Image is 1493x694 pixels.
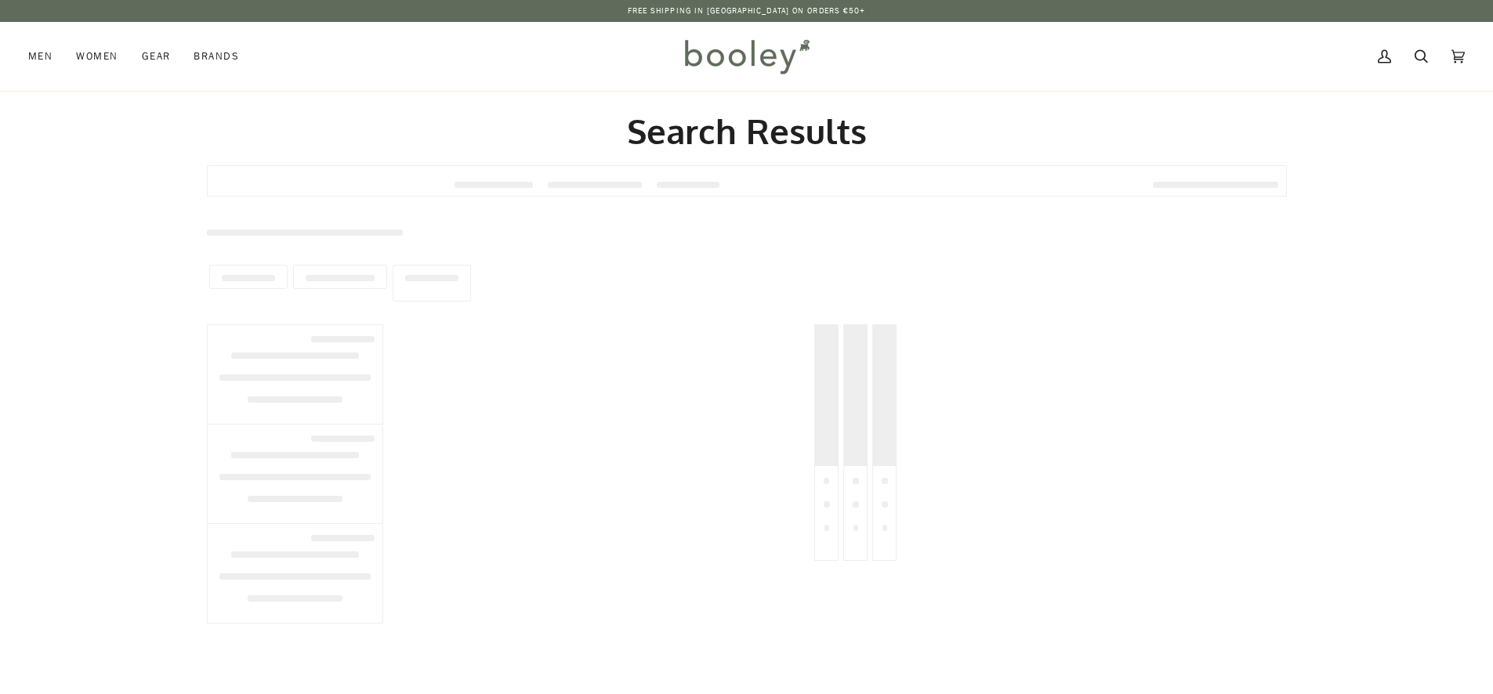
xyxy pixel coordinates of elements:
[207,110,1287,153] h2: Search Results
[194,49,239,64] span: Brands
[28,22,64,91] a: Men
[28,49,53,64] span: Men
[64,22,129,91] a: Women
[628,5,866,17] p: Free Shipping in [GEOGRAPHIC_DATA] on Orders €50+
[76,49,118,64] span: Women
[142,49,171,64] span: Gear
[182,22,251,91] a: Brands
[130,22,183,91] a: Gear
[678,34,815,79] img: Booley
